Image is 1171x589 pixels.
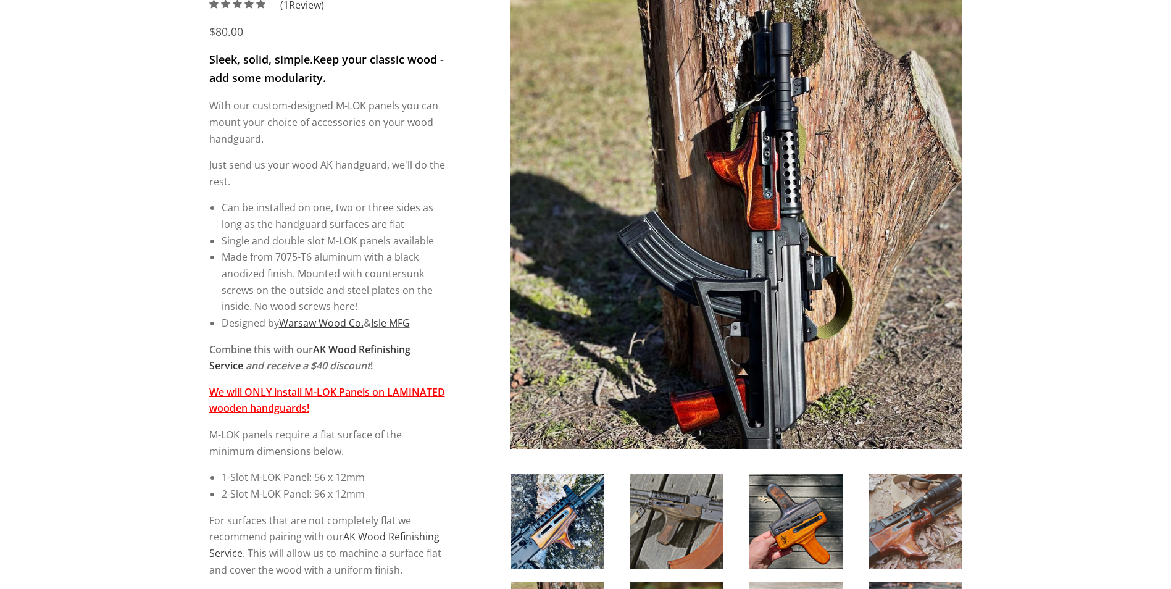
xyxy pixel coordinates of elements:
em: and receive a $40 discount [246,359,370,372]
span: $80.00 [209,24,243,39]
li: 1-Slot M-LOK Panel: 56 x 12mm [222,469,446,486]
img: AK Wood M-LOK Install Service [869,474,962,569]
img: AK Wood M-LOK Install Service [630,474,723,569]
p: For surfaces that are not completely flat we recommend pairing with our . This will allow us to m... [209,512,446,579]
li: Can be installed on one, two or three sides as long as the handguard surfaces are flat [222,199,446,232]
strong: Combine this with our ! [209,343,410,373]
img: AK Wood M-LOK Install Service [511,474,604,569]
a: Warsaw Wood Co. [279,316,364,330]
a: AK Wood Refinishing Service [209,530,440,560]
strong: We will ONLY install M-LOK Panels on LAMINATED wooden handguards! [209,385,445,416]
p: Just send us your wood AK handguard, we'll do the rest. [209,157,446,190]
a: Isle MFG [371,316,410,330]
li: Made from 7075-T6 aluminum with a black anodized finish. Mounted with countersunk screws on the o... [222,249,446,315]
p: With our custom-designed M-LOK panels you can mount your choice of accessories on your wood handg... [209,98,446,147]
li: 2-Slot M-LOK Panel: 96 x 12mm [222,486,446,503]
p: M-LOK panels require a flat surface of the minimum dimensions below. [209,427,446,459]
strong: Keep your classic wood - add some modularity. [209,52,444,85]
li: Single and double slot M-LOK panels available [222,233,446,249]
li: Designed by & [222,315,446,332]
strong: Sleek, solid, simple. [209,52,313,67]
img: AK Wood M-LOK Install Service [749,474,843,569]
